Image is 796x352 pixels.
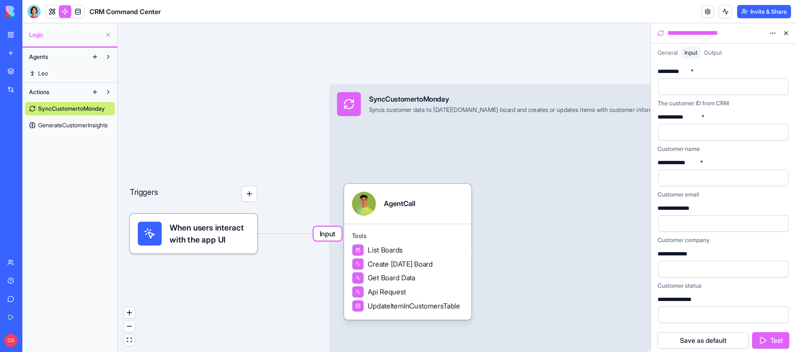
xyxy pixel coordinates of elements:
[368,287,405,297] span: Api Request
[38,104,105,113] span: SyncCustomertoMonday
[29,53,48,61] span: Agents
[368,245,403,255] span: List Boards
[658,327,789,335] div: Customer priority
[124,335,135,346] button: fit view
[658,145,789,153] div: Customer name
[369,106,667,114] div: Syncs customer data to [DATE][DOMAIN_NAME] board and creates or updates items with customer infor...
[658,282,789,290] div: Customer status
[38,121,108,129] span: GenerateCustomerInsights
[684,49,697,56] span: Input
[25,85,88,99] button: Actions
[29,31,102,39] span: Logic
[6,6,57,17] img: logo
[130,214,257,253] div: When users interact with the app UI
[313,227,341,241] span: Input
[384,199,415,209] div: AgentCall
[658,49,678,56] span: General
[752,332,789,349] button: Test
[368,273,415,283] span: Get Board Data
[29,88,49,96] span: Actions
[368,301,460,311] span: UpdateItemInCustomersTable
[737,5,791,18] button: Invite & Share
[368,259,432,269] span: Create Monday Board
[704,49,722,56] span: Output
[170,222,249,246] span: When users interact with the app UI
[25,119,115,132] a: GenerateCustomerInsights
[4,334,17,347] span: CS
[658,332,749,349] button: Save as default
[25,102,115,115] a: SyncCustomertoMonday
[130,186,158,201] p: Triggers
[369,94,667,104] div: SyncCustomertoMonday
[344,184,472,320] div: AgentCallToolsList BoardsCreate [DATE] BoardGet Board DataApi RequestUpdateItemInCustomersTable
[90,7,161,17] span: CRM Command Center
[658,236,789,244] div: Customer company
[658,190,789,199] div: Customer email
[130,154,257,253] div: Triggers
[38,69,48,78] span: Leo
[124,307,135,318] button: zoom in
[25,67,115,80] a: Leo
[352,232,464,240] span: Tools
[124,321,135,332] button: zoom out
[25,50,88,63] button: Agents
[658,99,789,107] div: The customer ID from CRM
